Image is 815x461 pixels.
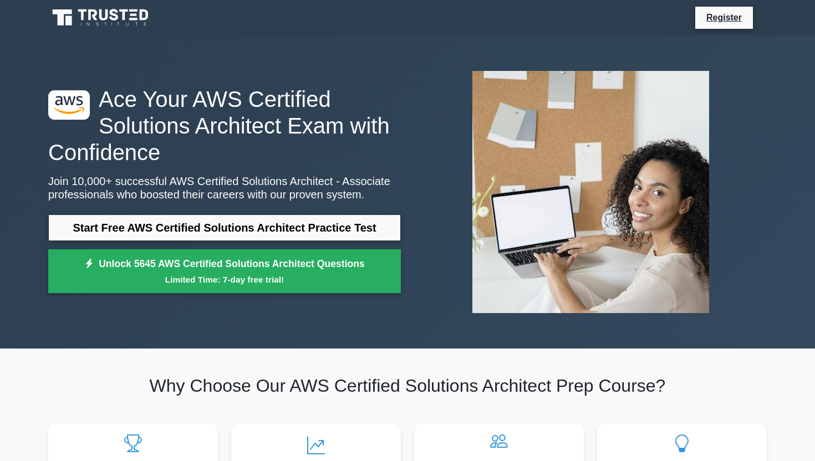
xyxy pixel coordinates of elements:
[48,175,401,201] p: Join 10,000+ successful AWS Certified Solutions Architect - Associate professionals who boosted t...
[48,86,401,166] h1: Ace Your AWS Certified Solutions Architect Exam with Confidence
[48,375,767,396] h2: Why Choose Our AWS Certified Solutions Architect Prep Course?
[62,273,387,286] small: Limited Time: 7-day free trial!
[48,249,401,294] a: Unlock 5645 AWS Certified Solutions Architect QuestionsLimited Time: 7-day free trial!
[700,11,748,24] a: Register
[48,214,401,241] a: Start Free AWS Certified Solutions Architect Practice Test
